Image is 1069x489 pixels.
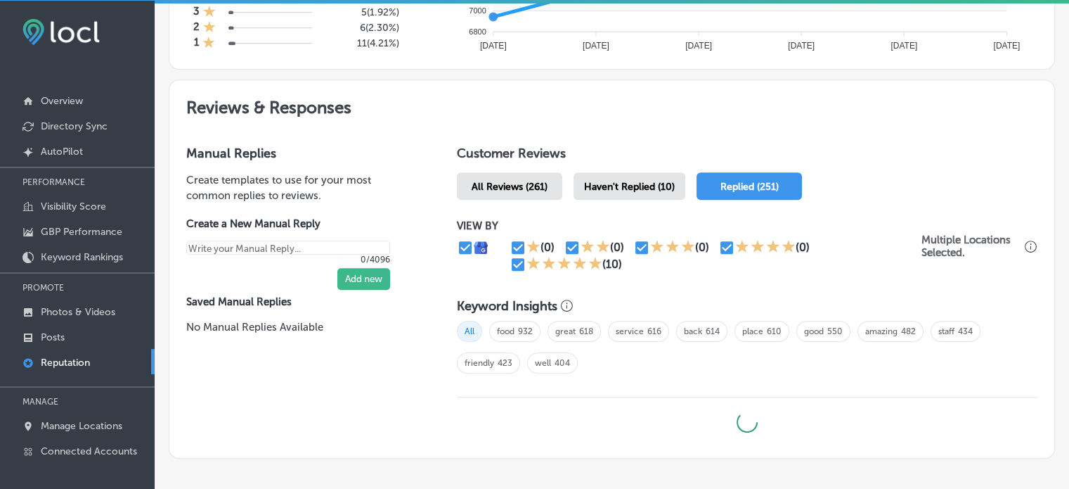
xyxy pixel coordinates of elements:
[186,172,412,203] p: Create templates to use for your most common replies to reviews.
[788,41,815,51] tspan: [DATE]
[602,258,622,271] div: (10)
[41,331,65,343] p: Posts
[579,326,593,336] a: 618
[203,5,216,20] div: 1 Star
[203,20,216,36] div: 1 Star
[555,326,576,336] a: great
[480,41,507,51] tspan: [DATE]
[921,234,1021,259] p: Multiple Locations Selected.
[498,358,512,368] a: 423
[616,326,644,336] a: service
[796,241,810,254] div: (0)
[193,20,200,36] h4: 2
[583,41,609,51] tspan: [DATE]
[202,36,215,51] div: 1 Star
[958,326,973,336] a: 434
[581,239,610,256] div: 2 Stars
[41,420,122,432] p: Manage Locations
[457,220,921,232] p: VIEW BY
[993,41,1020,51] tspan: [DATE]
[194,36,199,51] h4: 1
[526,256,602,273] div: 5 Stars
[41,120,108,132] p: Directory Sync
[650,239,695,256] div: 3 Stars
[186,217,390,230] label: Create a New Manual Reply
[457,146,1037,167] h1: Customer Reviews
[767,326,782,336] a: 610
[337,268,390,290] button: Add new
[901,326,916,336] a: 482
[526,239,540,256] div: 1 Star
[41,226,122,238] p: GBP Performance
[647,326,661,336] a: 616
[186,241,390,255] textarea: Create your Quick Reply
[720,181,779,193] span: Replied (251)
[742,326,763,336] a: place
[684,326,702,336] a: back
[41,306,115,318] p: Photos & Videos
[457,321,482,342] span: All
[41,146,83,158] p: AutoPilot
[938,326,954,336] a: staff
[610,241,624,254] div: (0)
[890,41,917,51] tspan: [DATE]
[469,27,486,36] tspan: 6800
[41,95,83,107] p: Overview
[186,296,412,308] label: Saved Manual Replies
[518,326,533,336] a: 932
[332,37,399,49] h5: 11 ( 4.21% )
[555,358,570,368] a: 404
[457,298,557,314] h3: Keyword Insights
[472,181,548,193] span: All Reviews (261)
[706,326,720,336] a: 614
[186,146,412,161] h3: Manual Replies
[865,326,898,336] a: amazing
[41,201,106,212] p: Visibility Score
[332,22,399,34] h5: 6 ( 2.30% )
[540,241,555,254] div: (0)
[535,358,551,368] a: well
[186,255,390,265] p: 0/4096
[827,326,843,336] a: 550
[193,5,200,20] h4: 3
[735,239,796,256] div: 4 Stars
[41,445,137,457] p: Connected Accounts
[469,6,486,15] tspan: 7000
[41,357,90,369] p: Reputation
[22,19,100,45] img: fda3e92497d09a02dc62c9cd864e3231.png
[332,6,399,18] h5: 5 ( 1.92% )
[169,80,1054,129] h2: Reviews & Responses
[804,326,824,336] a: good
[497,326,514,336] a: food
[186,319,412,335] p: No Manual Replies Available
[41,251,123,263] p: Keyword Rankings
[695,241,709,254] div: (0)
[685,41,712,51] tspan: [DATE]
[465,358,494,368] a: friendly
[584,181,675,193] span: Haven't Replied (10)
